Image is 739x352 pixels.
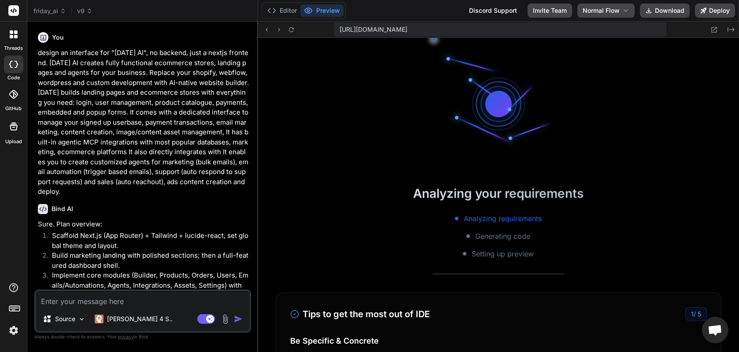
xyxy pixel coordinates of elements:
img: Pick Models [78,315,85,323]
span: v9 [77,7,92,15]
button: Normal Flow [577,4,635,18]
p: Always double-check its answers. Your in Bind [34,333,251,341]
h2: Analyzing your requirements [258,184,739,203]
label: threads [4,44,23,52]
h4: Be Specific & Concrete [290,335,707,347]
img: settings [6,323,21,338]
label: Upload [5,138,22,145]
h6: Bind AI [52,204,73,213]
div: / [685,307,707,321]
span: [URL][DOMAIN_NAME] [340,25,407,34]
h3: Tips to get the most out of IDE [290,308,430,321]
span: Setting up preview [472,248,534,259]
span: 1 [691,310,694,318]
button: Download [640,4,690,18]
li: Scaffold Next.js (App Router) + Tailwind + lucide-react, set global theme and layout. [45,231,249,251]
label: code [7,74,20,82]
label: GitHub [5,105,22,112]
p: [PERSON_NAME] 4 S.. [107,315,173,323]
span: Normal Flow [583,6,620,15]
img: icon [234,315,243,323]
button: Deploy [695,4,735,18]
span: Analyzing requirements [464,213,542,224]
h6: You [52,33,64,42]
div: Discord Support [464,4,522,18]
span: privacy [118,334,134,339]
p: Source [55,315,75,323]
button: Editor [264,4,300,17]
p: Sure. Plan overview: [38,219,249,230]
img: Claude 4 Sonnet [95,315,103,323]
p: design an interface for "[DATE] AI", no backend, just a nextjs frontend. [DATE] AI creates fully ... [38,48,249,197]
li: Implement core modules (Builder, Products, Orders, Users, Emails/Automations, Agents, Integration... [45,270,249,300]
button: Preview [300,4,344,17]
span: Generating code [475,231,530,241]
img: attachment [220,314,230,324]
span: 5 [698,310,701,318]
span: friday_ai [33,7,66,15]
li: Build marketing landing with polished sections; then a full-featured dashboard shell. [45,251,249,270]
div: Open chat [702,317,728,343]
button: Invite Team [528,4,572,18]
